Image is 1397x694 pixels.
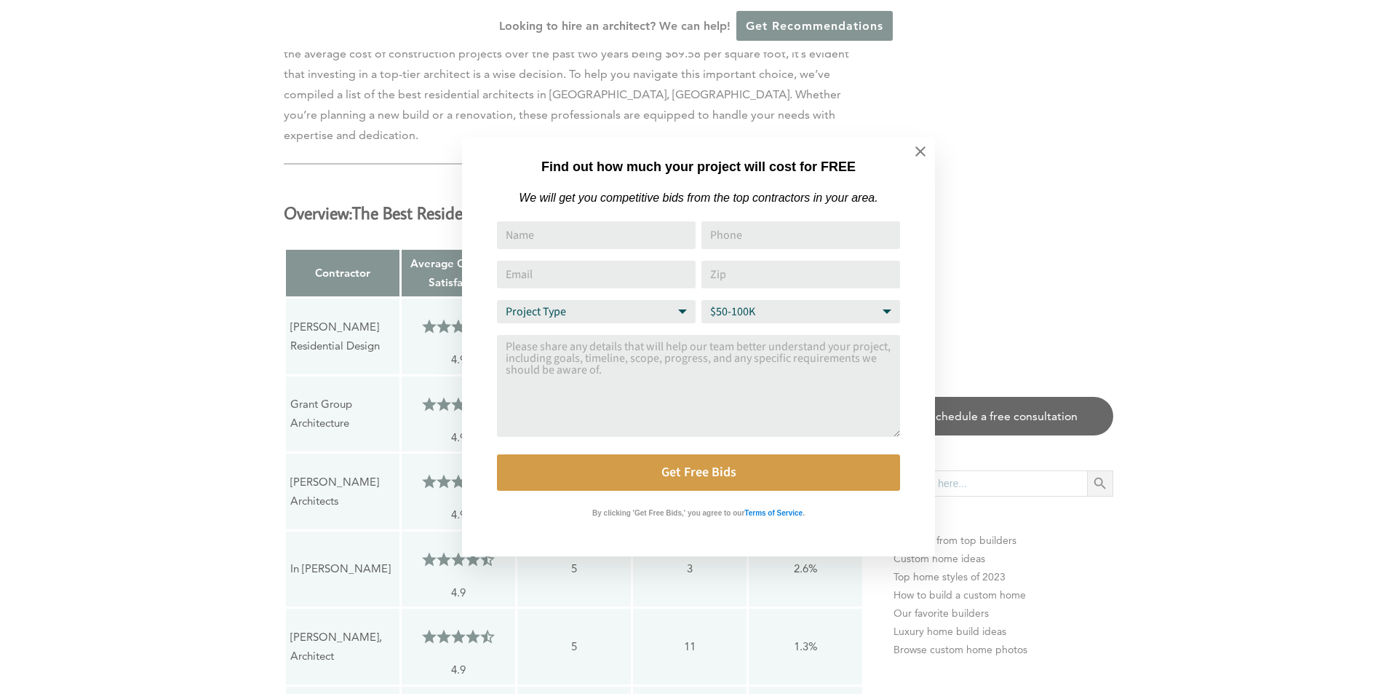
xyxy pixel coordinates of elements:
[744,509,803,517] strong: Terms of Service
[701,261,900,288] input: Zip
[497,221,696,249] input: Name
[592,509,744,517] strong: By clicking 'Get Free Bids,' you agree to our
[497,300,696,323] select: Project Type
[497,335,900,437] textarea: Comment or Message
[1118,589,1380,677] iframe: Drift Widget Chat Controller
[701,300,900,323] select: Budget Range
[803,509,805,517] strong: .
[895,126,946,177] button: Close
[701,221,900,249] input: Phone
[519,192,877,204] em: We will get you competitive bids from the top contractors in your area.
[497,261,696,288] input: Email Address
[497,454,900,491] button: Get Free Bids
[744,505,803,518] a: Terms of Service
[541,159,856,174] strong: Find out how much your project will cost for FREE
